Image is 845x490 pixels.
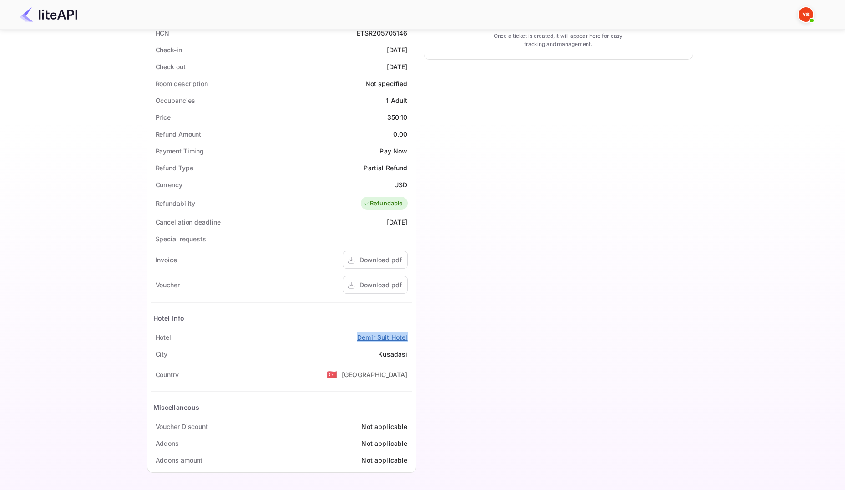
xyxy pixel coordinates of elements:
div: [DATE] [387,62,408,71]
div: Price [156,112,171,122]
div: Addons amount [156,455,203,465]
div: Special requests [156,234,206,244]
div: Refundable [363,199,403,208]
div: Payment Timing [156,146,204,156]
img: LiteAPI Logo [20,7,77,22]
div: Addons [156,439,179,448]
div: Country [156,370,179,379]
div: Hotel Info [153,313,185,323]
div: Check out [156,62,186,71]
div: Miscellaneous [153,403,200,412]
div: ETSR205705146 [357,28,408,38]
div: Refund Type [156,163,193,173]
div: Refund Amount [156,129,202,139]
p: Once a ticket is created, it will appear here for easy tracking and management. [486,32,630,48]
div: Voucher [156,280,180,290]
div: Not applicable [361,455,407,465]
div: Download pdf [359,255,402,265]
div: Not specified [365,79,408,88]
img: Yandex Support [799,7,813,22]
div: Currency [156,180,182,189]
div: Check-in [156,45,182,55]
div: Not applicable [361,439,407,448]
div: 0.00 [393,129,408,139]
div: Pay Now [379,146,407,156]
div: Voucher Discount [156,422,208,431]
a: Demir Suit Hotel [357,332,407,342]
div: Kusadasi [378,349,407,359]
div: 350.10 [387,112,408,122]
div: HCN [156,28,170,38]
div: Hotel [156,332,172,342]
div: Invoice [156,255,177,265]
div: Cancellation deadline [156,217,221,227]
div: Occupancies [156,96,195,105]
div: City [156,349,168,359]
span: United States [327,366,337,383]
div: 1 Adult [386,96,407,105]
div: Refundability [156,199,196,208]
div: Not applicable [361,422,407,431]
div: Download pdf [359,280,402,290]
div: [DATE] [387,45,408,55]
div: [DATE] [387,217,408,227]
div: USD [394,180,407,189]
div: Partial Refund [364,163,407,173]
div: [GEOGRAPHIC_DATA] [342,370,408,379]
div: Room description [156,79,208,88]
